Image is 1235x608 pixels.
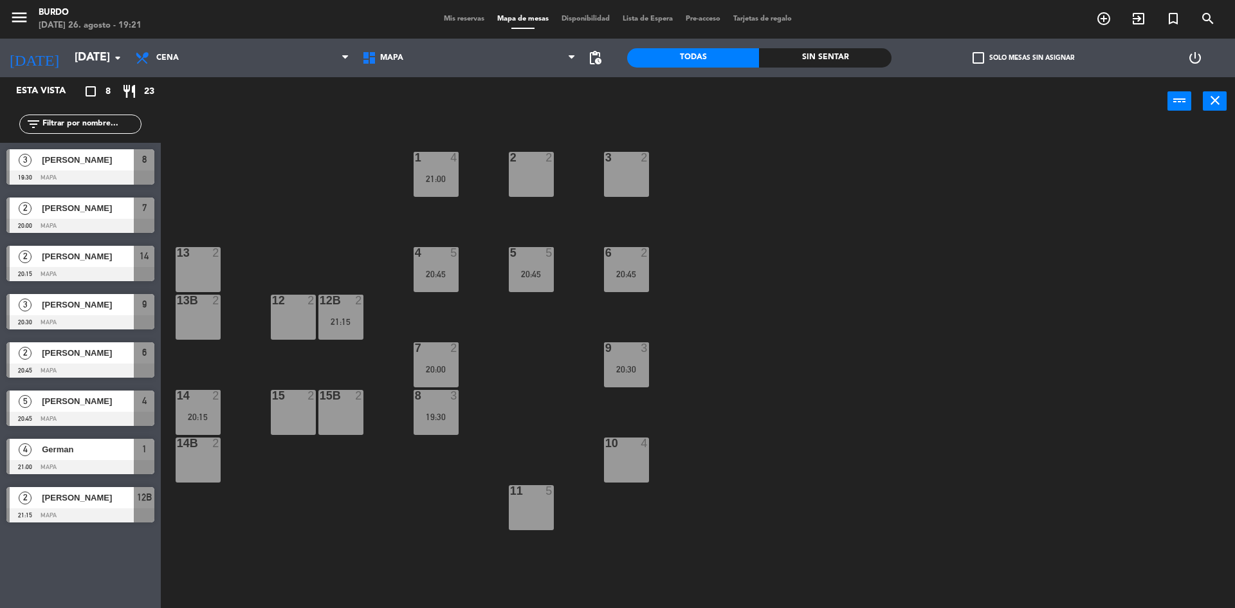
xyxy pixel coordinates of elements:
[177,295,178,306] div: 13B
[177,438,178,449] div: 14B
[641,152,648,163] div: 2
[212,438,220,449] div: 2
[414,270,459,279] div: 20:45
[605,438,606,449] div: 10
[19,299,32,311] span: 3
[307,390,315,401] div: 2
[641,342,648,354] div: 3
[142,441,147,457] span: 1
[19,492,32,504] span: 2
[272,390,273,401] div: 15
[616,15,679,23] span: Lista de Espera
[587,50,603,66] span: pending_actions
[380,53,403,62] span: MAPA
[1172,93,1187,108] i: power_input
[19,395,32,408] span: 5
[83,84,98,99] i: crop_square
[42,298,134,311] span: [PERSON_NAME]
[42,153,134,167] span: [PERSON_NAME]
[176,412,221,421] div: 20:15
[140,248,149,264] span: 14
[39,19,142,32] div: [DATE] 26. agosto - 19:21
[1207,93,1223,108] i: close
[105,84,111,99] span: 8
[1096,11,1111,26] i: add_circle_outline
[973,52,984,64] span: check_box_outline_blank
[510,152,511,163] div: 2
[437,15,491,23] span: Mis reservas
[42,394,134,408] span: [PERSON_NAME]
[41,117,141,131] input: Filtrar por nombre...
[212,247,220,259] div: 2
[42,443,134,456] span: German
[491,15,555,23] span: Mapa de mesas
[605,152,606,163] div: 3
[555,15,616,23] span: Disponibilidad
[110,50,125,66] i: arrow_drop_down
[604,365,649,374] div: 20:30
[604,270,649,279] div: 20:45
[142,152,147,167] span: 8
[641,438,648,449] div: 4
[39,6,142,19] div: Burdo
[450,247,458,259] div: 5
[212,295,220,306] div: 2
[10,8,29,32] button: menu
[122,84,137,99] i: restaurant
[1200,11,1216,26] i: search
[42,250,134,263] span: [PERSON_NAME]
[142,200,147,216] span: 7
[142,345,147,360] span: 6
[272,295,273,306] div: 12
[414,365,459,374] div: 20:00
[973,52,1074,64] label: Solo mesas sin asignar
[42,346,134,360] span: [PERSON_NAME]
[19,443,32,456] span: 4
[142,297,147,312] span: 9
[212,390,220,401] div: 2
[19,347,32,360] span: 2
[510,247,511,259] div: 5
[1131,11,1146,26] i: exit_to_app
[318,317,363,326] div: 21:15
[545,247,553,259] div: 5
[510,485,511,497] div: 11
[6,84,93,99] div: Esta vista
[10,8,29,27] i: menu
[605,247,606,259] div: 6
[414,412,459,421] div: 19:30
[1187,50,1203,66] i: power_settings_new
[42,491,134,504] span: [PERSON_NAME]
[137,490,152,505] span: 12B
[450,342,458,354] div: 2
[1203,91,1227,111] button: close
[19,250,32,263] span: 2
[450,152,458,163] div: 4
[156,53,179,62] span: Cena
[509,270,554,279] div: 20:45
[26,116,41,132] i: filter_list
[144,84,154,99] span: 23
[42,201,134,215] span: [PERSON_NAME]
[307,295,315,306] div: 2
[177,390,178,401] div: 14
[142,393,147,409] span: 4
[545,485,553,497] div: 5
[355,390,363,401] div: 2
[545,152,553,163] div: 2
[1167,91,1191,111] button: power_input
[177,247,178,259] div: 13
[19,202,32,215] span: 2
[727,15,798,23] span: Tarjetas de regalo
[1166,11,1181,26] i: turned_in_not
[450,390,458,401] div: 3
[641,247,648,259] div: 2
[679,15,727,23] span: Pre-acceso
[19,154,32,167] span: 3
